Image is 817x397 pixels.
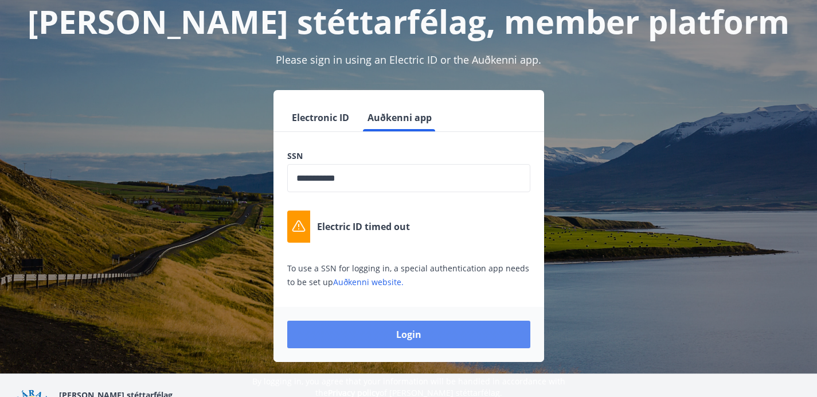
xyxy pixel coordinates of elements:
[287,263,529,287] span: To use a SSN for logging in, a special authentication app needs to be set up
[363,104,436,131] button: Auðkenni app
[317,220,410,233] p: Electric ID timed out
[287,104,354,131] button: Electronic ID
[287,321,530,348] button: Login
[333,277,404,287] a: Auðkenni website.
[287,150,530,162] label: SSN
[276,53,541,67] span: Please sign in using an Electric ID or the Auðkenni app.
